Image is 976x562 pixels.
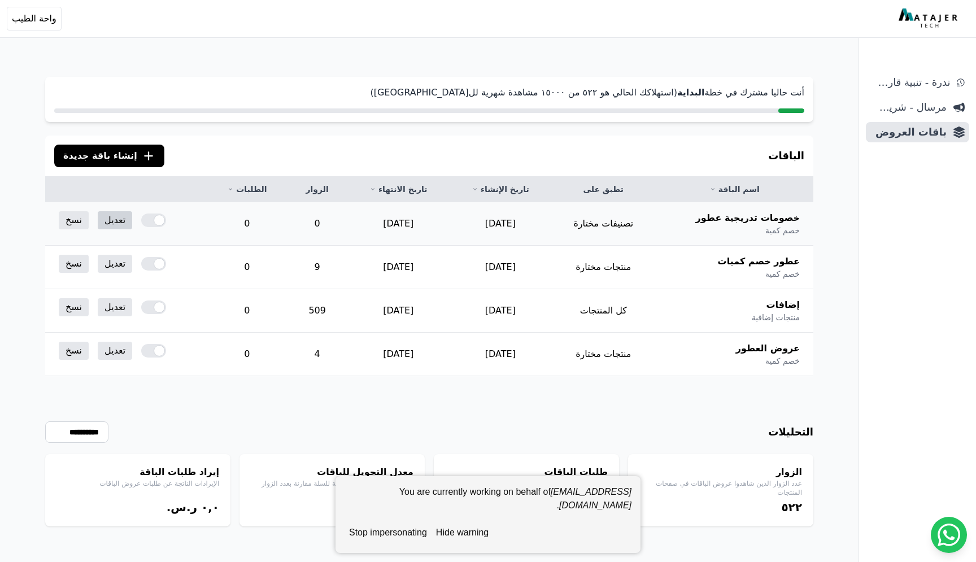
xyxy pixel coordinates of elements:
[736,342,800,355] span: عروض العطور
[450,289,551,333] td: [DATE]
[639,499,802,515] div: ٥٢٢
[870,99,947,115] span: مرسال - شريط دعاية
[551,202,656,246] td: تصنيفات مختارة
[551,333,656,376] td: منتجات مختارة
[677,87,704,98] strong: البداية
[551,246,656,289] td: منتجات مختارة
[768,424,813,440] h3: التحليلات
[345,485,631,521] div: You are currently working on behalf of .
[639,465,802,479] h4: الزوار
[207,246,287,289] td: 0
[347,246,450,289] td: [DATE]
[207,333,287,376] td: 0
[718,255,800,268] span: عطور خصم كميات
[251,479,413,488] p: النسبة المئوية لمعدل الاضافة للسلة مقارنة بعدد الزوار
[56,465,219,479] h4: إيراد طلبات الباقة
[287,246,347,289] td: 9
[463,184,538,195] a: تاريخ الإنشاء
[450,333,551,376] td: [DATE]
[201,500,219,514] bdi: ۰,۰
[54,145,164,167] button: إنشاء باقة جديدة
[450,202,551,246] td: [DATE]
[450,246,551,289] td: [DATE]
[98,255,132,273] a: تعديل
[752,312,800,323] span: منتجات إضافية
[98,298,132,316] a: تعديل
[287,202,347,246] td: 0
[765,225,800,236] span: خصم كمية
[54,86,804,99] p: أنت حاليا مشترك في خطة (استهلاكك الحالي هو ٥٢٢ من ١٥۰۰۰ مشاهدة شهرية لل[GEOGRAPHIC_DATA])
[59,255,89,273] a: نسخ
[765,355,800,367] span: خصم كمية
[63,149,137,163] span: إنشاء باقة جديدة
[870,75,950,90] span: ندرة - تنبية قارب علي النفاذ
[551,289,656,333] td: كل المنتجات
[432,521,493,544] button: hide warning
[220,184,273,195] a: الطلبات
[7,7,62,31] button: واحة الطيب
[287,177,347,202] th: الزوار
[347,202,450,246] td: [DATE]
[287,333,347,376] td: 4
[347,333,450,376] td: [DATE]
[12,12,56,25] span: واحة الطيب
[167,500,197,514] span: ر.س.
[445,465,608,479] h4: طلبات الباقات
[765,268,800,280] span: خصم كمية
[59,298,89,316] a: نسخ
[345,521,432,544] button: stop impersonating
[59,342,89,360] a: نسخ
[768,148,804,164] h3: الباقات
[347,289,450,333] td: [DATE]
[639,479,802,497] p: عدد الزوار الذين شاهدوا عروض الباقات في صفحات المنتجات
[551,487,631,510] em: [EMAIL_ADDRESS][DOMAIN_NAME]
[870,124,947,140] span: باقات العروض
[98,342,132,360] a: تعديل
[207,289,287,333] td: 0
[899,8,960,29] img: MatajerTech Logo
[696,211,800,225] span: خصومات تدريجية عطور
[766,298,800,312] span: إضافات
[59,211,89,229] a: نسخ
[551,177,656,202] th: تطبق على
[361,184,436,195] a: تاريخ الانتهاء
[287,289,347,333] td: 509
[251,465,413,479] h4: معدل التحويل للباقات
[56,479,219,488] p: الإيرادات الناتجة عن طلبات عروض الباقات
[207,202,287,246] td: 0
[669,184,800,195] a: اسم الباقة
[98,211,132,229] a: تعديل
